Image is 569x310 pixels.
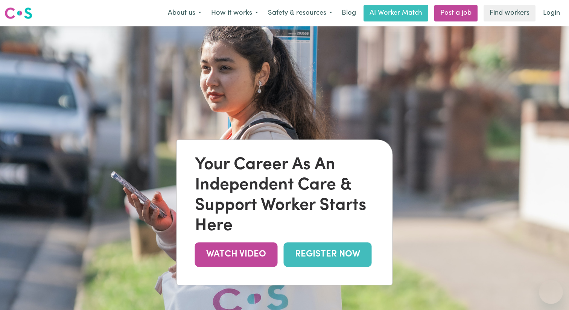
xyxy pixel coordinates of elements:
a: WATCH VIDEO [195,242,278,267]
div: Your Career As An Independent Care & Support Worker Starts Here [195,155,374,236]
button: About us [163,5,206,21]
a: Post a job [434,5,478,21]
img: Careseekers logo [5,6,32,20]
button: Safety & resources [263,5,337,21]
iframe: Button to launch messaging window [539,280,563,304]
button: How it works [206,5,263,21]
a: Careseekers logo [5,5,32,22]
a: REGISTER NOW [284,242,372,267]
a: Find workers [484,5,536,21]
a: Blog [337,5,361,21]
a: Login [539,5,564,21]
a: AI Worker Match [364,5,428,21]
